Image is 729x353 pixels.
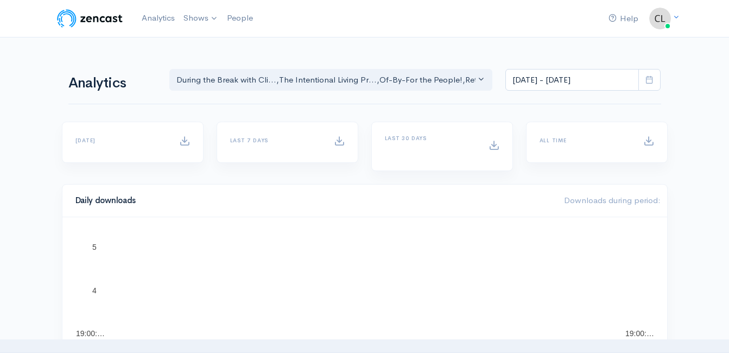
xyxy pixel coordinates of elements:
[75,137,166,143] h6: [DATE]
[564,195,661,205] span: Downloads during period:
[92,286,97,295] text: 4
[76,329,105,338] text: 19:00:…
[505,69,639,91] input: analytics date range selector
[625,329,654,338] text: 19:00:…
[169,69,493,91] button: During the Break with Cli..., The Intentional Living Pr..., Of-By-For the People!, Rethink - Rese...
[68,75,156,91] h1: Analytics
[604,7,643,30] a: Help
[230,137,321,143] h6: Last 7 days
[176,74,476,86] div: During the Break with Cli... , The Intentional Living Pr... , Of-By-For the People! , Rethink - R...
[223,7,257,30] a: People
[75,230,654,339] svg: A chart.
[649,8,671,29] img: ...
[385,135,476,141] h6: Last 30 days
[92,243,97,251] text: 5
[55,8,124,29] img: ZenCast Logo
[540,137,630,143] h6: All time
[75,196,551,205] h4: Daily downloads
[137,7,179,30] a: Analytics
[179,7,223,30] a: Shows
